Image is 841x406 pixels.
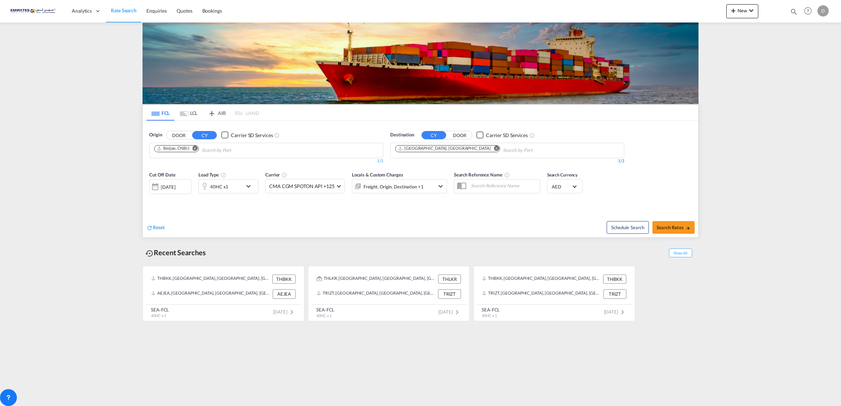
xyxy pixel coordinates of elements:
div: Jebel Ali, AEJEA [398,146,491,152]
span: Quotes [177,8,192,14]
md-checkbox: Checkbox No Ink [476,131,528,139]
span: Search Reference Name [454,172,510,178]
md-tab-item: FCL [146,105,175,121]
div: icon-refreshReset [146,224,165,232]
input: Chips input. [503,145,570,156]
div: Carrier SD Services [231,132,273,139]
div: TRIZT [438,289,461,298]
span: Rate Search [111,7,137,13]
md-tab-item: AIR [203,105,231,121]
md-tab-item: LCL [175,105,203,121]
div: Help [802,5,817,18]
md-icon: icon-arrow-right [685,226,690,231]
div: THBKK [272,275,296,284]
img: c67187802a5a11ec94275b5db69a26e6.png [11,3,58,19]
button: Remove [188,146,198,153]
div: OriginDOOR CY Checkbox No InkUnchecked: Search for CY (Container Yard) services for all selected ... [143,121,698,237]
div: Press delete to remove this chip. [157,146,191,152]
span: Origin [149,131,162,138]
span: Load Type [198,172,226,178]
button: Search Ratesicon-arrow-right [652,221,695,234]
div: AEJEA [273,289,296,298]
span: Search Currency [547,172,578,178]
span: 40HC x 1 [151,313,166,318]
button: Note: By default Schedule search will only considerorigin ports, destination ports and cut off da... [607,221,649,234]
div: TRIZT, Izmit, Türkiye, South West Asia, Asia Pacific [317,289,436,298]
button: DOOR [166,131,191,139]
div: [DATE] [149,179,191,194]
span: Analytics [72,7,92,14]
div: SEA-FCL [482,307,500,313]
div: AEJEA, Jebel Ali, United Arab Emirates, Middle East, Middle East [151,289,271,298]
md-chips-wrap: Chips container. Use arrow keys to select chips. [394,143,573,156]
md-icon: Your search will be saved by the below given name [504,172,510,178]
div: TRIZT, Izmit, Türkiye, South West Asia, Asia Pacific [482,289,602,298]
span: [DATE] [273,309,296,315]
md-icon: icon-chevron-right [618,308,627,316]
md-icon: icon-chevron-right [453,308,461,316]
md-icon: icon-airplane [208,109,216,114]
md-icon: icon-backup-restore [145,249,154,258]
span: [DATE] [604,309,627,315]
button: CY [422,131,446,139]
span: Cut Off Date [149,172,176,178]
md-icon: icon-refresh [146,225,153,231]
div: 40HC x1icon-chevron-down [198,179,258,193]
span: Help [802,5,814,17]
md-icon: icon-chevron-down [747,6,755,15]
md-icon: The selected Trucker/Carrierwill be displayed in the rate results If the rates are from another f... [282,172,287,178]
recent-search-card: THBKK, [GEOGRAPHIC_DATA], [GEOGRAPHIC_DATA], [GEOGRAPHIC_DATA], [GEOGRAPHIC_DATA] THBKKAEJEA, [GE... [143,266,304,321]
div: Recent Searches [143,245,209,260]
button: icon-plus 400-fgNewicon-chevron-down [726,4,758,18]
md-icon: icon-plus 400-fg [729,6,738,15]
md-checkbox: Checkbox No Ink [221,131,273,139]
span: Search Rates [657,225,690,230]
md-icon: icon-chevron-right [287,308,296,316]
button: DOOR [447,131,472,139]
input: Chips input. [202,145,268,156]
span: Enquiries [146,8,167,14]
div: 1/3 [149,158,383,164]
div: THLKR, Lat Krabang, Thailand, South East Asia, Asia Pacific [317,275,436,284]
span: Destination [390,131,414,138]
span: Carrier [265,172,287,178]
div: Freight Origin Destination Factory Stuffing [363,182,424,192]
md-pagination-wrapper: Use the left and right arrow keys to navigate between tabs [146,105,259,121]
button: CY [192,131,217,139]
md-chips-wrap: Chips container. Use arrow keys to select chips. [153,143,271,156]
md-icon: icon-magnify [790,8,798,15]
button: Remove [489,146,500,153]
span: New [729,8,755,13]
span: Locals & Custom Charges [352,172,403,178]
div: Beijiao, CNBIJ [157,146,189,152]
div: SEA-FCL [316,307,334,313]
md-datepicker: Select [149,193,154,203]
div: 40HC x1 [210,182,228,192]
span: Reset [153,224,165,230]
div: D [817,5,829,17]
span: 40HC x 1 [316,313,331,318]
span: Bookings [202,8,222,14]
recent-search-card: THBKK, [GEOGRAPHIC_DATA], [GEOGRAPHIC_DATA], [GEOGRAPHIC_DATA], [GEOGRAPHIC_DATA] THBKKTRIZT, [GE... [473,266,635,321]
div: Freight Origin Destination Factory Stuffingicon-chevron-down [352,179,447,193]
div: icon-magnify [790,8,798,18]
span: [DATE] [438,309,461,315]
md-icon: icon-chevron-down [244,182,256,191]
div: THBKK, Bangkok, Thailand, South East Asia, Asia Pacific [482,275,601,284]
div: Carrier SD Services [486,132,528,139]
md-icon: Unchecked: Search for CY (Container Yard) services for all selected carriers.Checked : Search for... [274,133,280,138]
div: 1/3 [390,158,624,164]
div: THBKK [603,275,626,284]
div: SEA-FCL [151,307,169,313]
span: AED [552,183,571,190]
span: 40HC x 1 [482,313,497,318]
input: Search Reference Name [467,180,540,191]
md-select: Select Currency: د.إ AEDUnited Arab Emirates Dirham [551,181,578,192]
div: Press delete to remove this chip. [398,146,492,152]
recent-search-card: THLKR, [GEOGRAPHIC_DATA], [GEOGRAPHIC_DATA], [GEOGRAPHIC_DATA], [GEOGRAPHIC_DATA] THLKRTRIZT, [GE... [308,266,470,321]
md-icon: icon-information-outline [221,172,226,178]
md-icon: Unchecked: Search for CY (Container Yard) services for all selected carriers.Checked : Search for... [529,133,535,138]
div: [DATE] [161,184,175,190]
md-icon: icon-chevron-down [436,182,445,191]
